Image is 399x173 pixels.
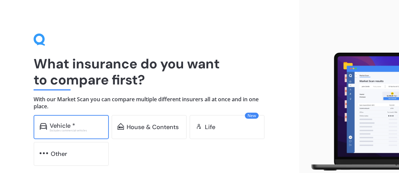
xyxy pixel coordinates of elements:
[205,124,215,130] div: Life
[127,124,179,130] div: House & Contents
[245,113,259,119] span: New
[195,123,202,130] img: life.f720d6a2d7cdcd3ad642.svg
[34,96,266,110] h4: With our Market Scan you can compare multiple different insurers all at once and in one place.
[40,123,47,130] img: car.f15378c7a67c060ca3f3.svg
[34,56,266,88] h1: What insurance do you want to compare first?
[51,151,67,157] div: Other
[40,150,48,157] img: other.81dba5aafe580aa69f38.svg
[50,129,103,132] div: Excludes commercial vehicles
[50,122,75,129] div: Vehicle *
[118,123,124,130] img: home-and-contents.b802091223b8502ef2dd.svg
